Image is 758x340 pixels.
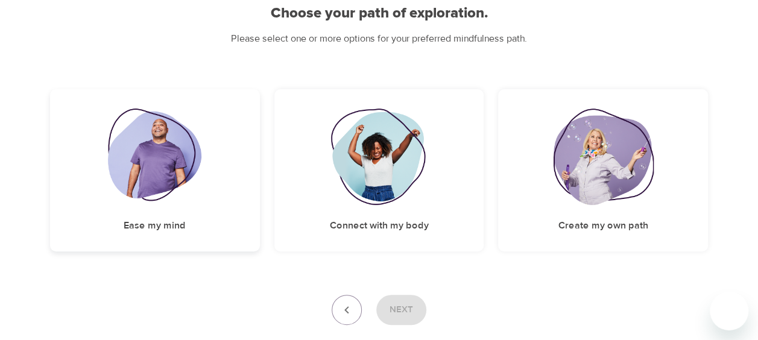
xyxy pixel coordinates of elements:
[108,109,201,205] img: Ease my mind
[553,109,653,205] img: Create my own path
[558,219,648,232] h5: Create my own path
[124,219,186,232] h5: Ease my mind
[710,292,748,330] iframe: Button to launch messaging window
[50,32,709,46] p: Please select one or more options for your preferred mindfulness path.
[50,89,260,251] div: Ease my mindEase my mind
[329,219,428,232] h5: Connect with my body
[50,5,709,22] h2: Choose your path of exploration.
[330,109,428,205] img: Connect with my body
[498,89,708,251] div: Create my own pathCreate my own path
[274,89,484,251] div: Connect with my bodyConnect with my body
